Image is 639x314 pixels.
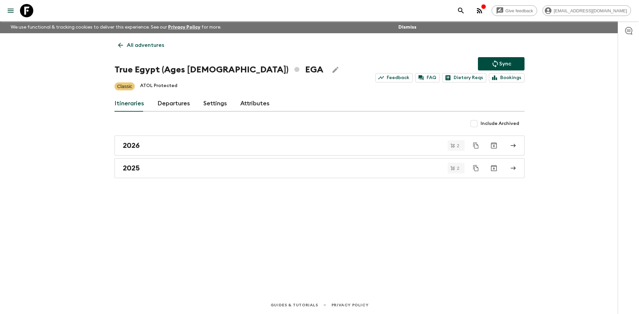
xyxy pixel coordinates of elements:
button: Dismiss [397,23,418,32]
a: FAQ [415,73,440,82]
a: Settings [203,96,227,112]
button: Sync adventure departures to the booking engine [478,57,525,70]
p: Classic [117,83,132,90]
button: Edit Adventure Title [329,63,342,76]
span: 2 [453,166,463,170]
a: 2026 [114,136,525,156]
h2: 2026 [123,141,140,150]
button: Duplicate [470,140,482,152]
a: All adventures [114,39,168,52]
a: Bookings [489,73,525,82]
a: Departures [157,96,190,112]
button: Duplicate [470,162,482,174]
a: Attributes [240,96,270,112]
a: Privacy Policy [168,25,200,30]
a: Guides & Tutorials [271,301,318,309]
a: 2025 [114,158,525,178]
span: Give feedback [502,8,537,13]
button: menu [4,4,17,17]
a: Itineraries [114,96,144,112]
span: Include Archived [481,120,519,127]
p: All adventures [127,41,164,49]
div: [EMAIL_ADDRESS][DOMAIN_NAME] [542,5,631,16]
p: Sync [499,60,511,68]
a: Give feedback [492,5,537,16]
p: ATOL Protected [140,82,177,90]
a: Feedback [375,73,413,82]
button: Archive [487,161,501,175]
a: Privacy Policy [331,301,368,309]
a: Dietary Reqs [442,73,486,82]
button: Archive [487,139,501,152]
button: search adventures [454,4,468,17]
span: 2 [453,144,463,148]
span: [EMAIL_ADDRESS][DOMAIN_NAME] [550,8,631,13]
h1: True Egypt (Ages [DEMOGRAPHIC_DATA]) EGA [114,63,323,76]
p: We use functional & tracking cookies to deliver this experience. See our for more. [8,21,224,33]
h2: 2025 [123,164,140,172]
